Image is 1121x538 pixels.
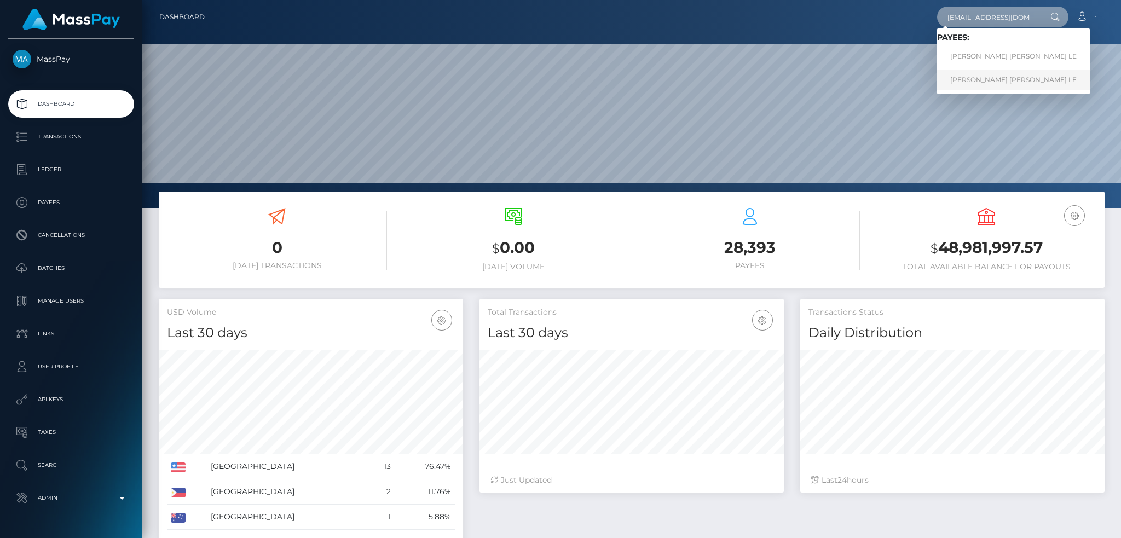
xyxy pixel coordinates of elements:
a: Admin [8,484,134,512]
h6: Payees: [937,33,1090,42]
h5: Total Transactions [488,307,776,318]
div: Last hours [811,475,1094,486]
h3: 28,393 [640,237,860,258]
td: [GEOGRAPHIC_DATA] [207,505,369,530]
a: Links [8,320,134,348]
h6: [DATE] Volume [403,262,623,271]
div: Just Updated [490,475,773,486]
p: Search [13,457,130,473]
p: Ledger [13,161,130,178]
p: Manage Users [13,293,130,309]
img: AU.png [171,513,186,523]
td: 13 [368,454,395,479]
img: MassPay [13,50,31,68]
h4: Last 30 days [488,323,776,343]
p: Taxes [13,424,130,441]
p: User Profile [13,358,130,375]
h6: Total Available Balance for Payouts [876,262,1096,271]
a: Cancellations [8,222,134,249]
img: PH.png [171,488,186,497]
p: Links [13,326,130,342]
h6: Payees [640,261,860,270]
p: Admin [13,490,130,506]
td: 76.47% [395,454,455,479]
a: Transactions [8,123,134,151]
span: MassPay [8,54,134,64]
td: 2 [368,479,395,505]
a: Manage Users [8,287,134,315]
p: Dashboard [13,96,130,112]
span: 24 [837,475,847,485]
td: 11.76% [395,479,455,505]
h4: Daily Distribution [808,323,1096,343]
h6: [DATE] Transactions [167,261,387,270]
a: Batches [8,254,134,282]
p: Batches [13,260,130,276]
h3: 48,981,997.57 [876,237,1096,259]
td: 1 [368,505,395,530]
img: MassPay Logo [22,9,120,30]
a: Taxes [8,419,134,446]
a: Ledger [8,156,134,183]
h5: Transactions Status [808,307,1096,318]
small: $ [931,241,938,256]
h4: Last 30 days [167,323,455,343]
td: [GEOGRAPHIC_DATA] [207,454,369,479]
a: Dashboard [8,90,134,118]
p: API Keys [13,391,130,408]
small: $ [492,241,500,256]
input: Search... [937,7,1040,27]
a: User Profile [8,353,134,380]
a: Payees [8,189,134,216]
p: Payees [13,194,130,211]
a: API Keys [8,386,134,413]
p: Cancellations [13,227,130,244]
h5: USD Volume [167,307,455,318]
a: Search [8,452,134,479]
h3: 0.00 [403,237,623,259]
a: [PERSON_NAME] [PERSON_NAME] LE [937,47,1090,67]
h3: 0 [167,237,387,258]
a: Dashboard [159,5,205,28]
p: Transactions [13,129,130,145]
img: US.png [171,462,186,472]
td: 5.88% [395,505,455,530]
td: [GEOGRAPHIC_DATA] [207,479,369,505]
a: [PERSON_NAME] [PERSON_NAME] LE [937,70,1090,90]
